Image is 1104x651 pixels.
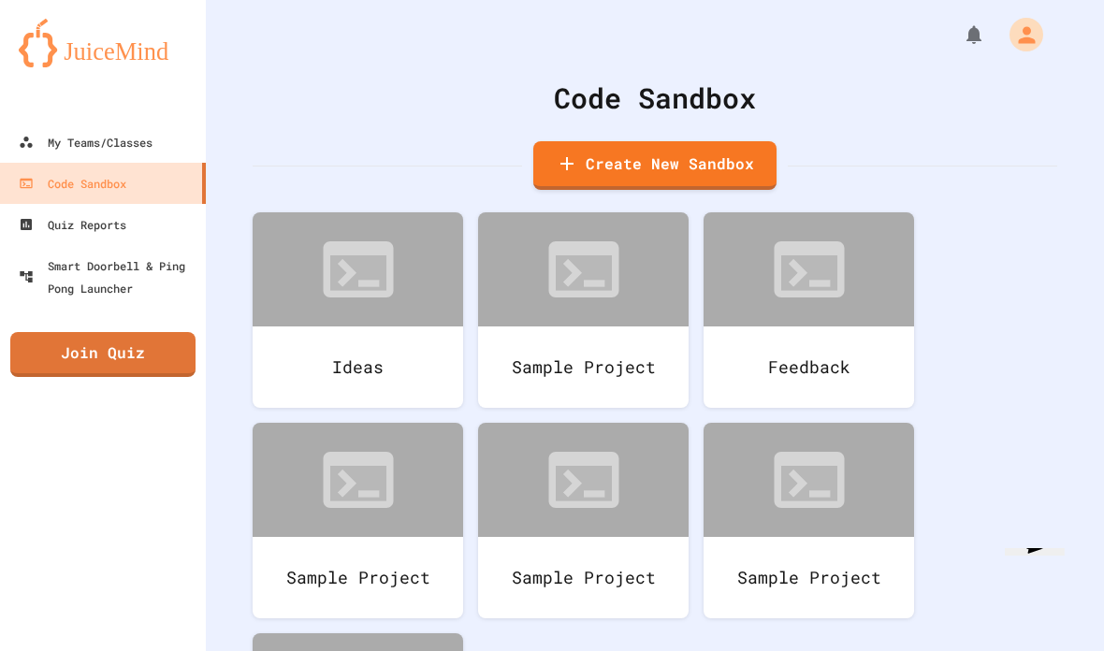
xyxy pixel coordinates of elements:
a: Sample Project [478,212,689,408]
a: Feedback [704,212,914,408]
iframe: chat widget [997,548,1088,635]
div: Ideas [253,326,463,408]
a: Create New Sandbox [533,141,777,190]
div: My Notifications [928,19,990,51]
div: Feedback [704,326,914,408]
a: Join Quiz [10,332,196,377]
div: Sample Project [478,537,689,618]
div: My Account [990,13,1048,56]
div: Sample Project [253,537,463,618]
a: Sample Project [704,423,914,618]
a: Sample Project [253,423,463,618]
img: logo-orange.svg [19,19,187,67]
a: Ideas [253,212,463,408]
div: Quiz Reports [19,213,126,236]
div: Sample Project [478,326,689,408]
div: Sample Project [704,537,914,618]
a: Sample Project [478,423,689,618]
div: My Teams/Classes [19,131,153,153]
div: Code Sandbox [19,172,126,195]
div: Code Sandbox [253,77,1057,119]
div: Smart Doorbell & Ping Pong Launcher [19,254,198,299]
